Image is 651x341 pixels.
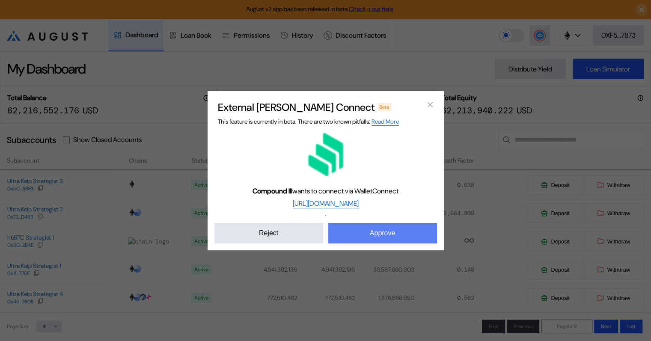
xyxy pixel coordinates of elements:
[214,223,323,243] button: Reject
[423,98,437,112] button: close modal
[218,118,399,126] span: This feature is currently in beta. There are two known pitfalls:
[378,103,392,111] div: Beta
[328,223,437,243] button: Approve
[253,187,292,196] b: Compound III
[372,118,399,126] a: Read More
[304,133,347,176] img: Compound III logo
[218,101,375,114] h2: External [PERSON_NAME] Connect
[253,187,398,196] span: wants to connect via WalletConnect
[293,199,359,208] a: [URL][DOMAIN_NAME]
